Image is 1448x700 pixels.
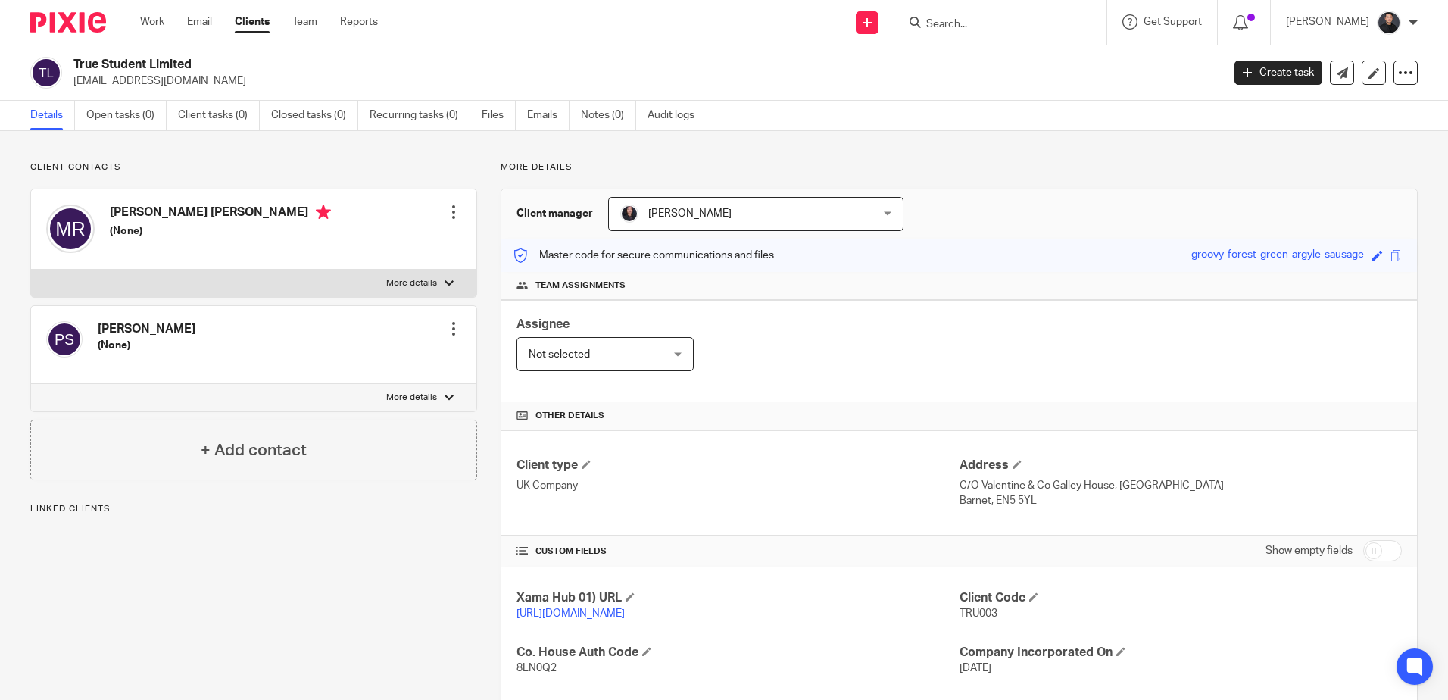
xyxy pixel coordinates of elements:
a: Recurring tasks (0) [370,101,470,130]
span: [DATE] [960,663,991,673]
img: svg%3E [46,321,83,358]
img: Pixie [30,12,106,33]
a: Work [140,14,164,30]
p: Linked clients [30,503,477,515]
h4: [PERSON_NAME] [98,321,195,337]
a: Open tasks (0) [86,101,167,130]
p: [EMAIL_ADDRESS][DOMAIN_NAME] [73,73,1212,89]
h4: Address [960,458,1402,473]
i: Primary [316,205,331,220]
input: Search [925,18,1061,32]
h4: Client Code [960,590,1402,606]
img: My%20Photo.jpg [1377,11,1401,35]
a: Clients [235,14,270,30]
h4: + Add contact [201,439,307,462]
h3: Client manager [516,206,593,221]
label: Show empty fields [1265,543,1353,558]
a: Team [292,14,317,30]
a: Notes (0) [581,101,636,130]
img: MicrosoftTeams-image.jfif [620,205,638,223]
p: More details [386,392,437,404]
a: Audit logs [648,101,706,130]
p: Barnet, EN5 5YL [960,493,1402,508]
span: Other details [535,410,604,422]
p: C/O Valentine & Co Galley House, [GEOGRAPHIC_DATA] [960,478,1402,493]
a: Create task [1234,61,1322,85]
img: svg%3E [30,57,62,89]
h4: Xama Hub 01) URL [516,590,959,606]
a: Details [30,101,75,130]
p: UK Company [516,478,959,493]
p: [PERSON_NAME] [1286,14,1369,30]
h5: (None) [98,338,195,353]
a: Client tasks (0) [178,101,260,130]
span: Get Support [1144,17,1202,27]
a: [URL][DOMAIN_NAME] [516,608,625,619]
h4: [PERSON_NAME] [PERSON_NAME] [110,205,331,223]
img: svg%3E [46,205,95,253]
a: Email [187,14,212,30]
h2: True Student Limited [73,57,984,73]
h4: Company Incorporated On [960,645,1402,661]
a: Files [482,101,516,130]
p: More details [501,161,1418,173]
p: Master code for secure communications and files [513,248,774,263]
h4: Co. House Auth Code [516,645,959,661]
h5: (None) [110,223,331,239]
h4: Client type [516,458,959,473]
span: Team assignments [535,280,626,292]
p: Client contacts [30,161,477,173]
h4: CUSTOM FIELDS [516,545,959,558]
span: TRU003 [960,608,997,619]
div: groovy-forest-green-argyle-sausage [1191,247,1364,264]
span: Not selected [529,349,590,360]
p: More details [386,277,437,289]
a: Emails [527,101,570,130]
span: Assignee [516,318,570,330]
span: [PERSON_NAME] [648,208,732,219]
span: 8LN0Q2 [516,663,557,673]
a: Reports [340,14,378,30]
a: Closed tasks (0) [271,101,358,130]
